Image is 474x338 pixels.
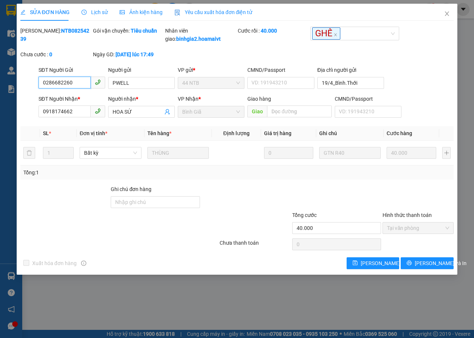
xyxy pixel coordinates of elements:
[39,66,105,74] div: SĐT Người Gửi
[63,6,115,15] div: Bình Giã
[39,95,105,103] div: SĐT Người Nhận
[264,147,313,159] input: 0
[335,95,401,103] div: CMND/Passport
[120,9,163,15] span: Ảnh kiện hàng
[178,66,244,74] div: VP gửi
[387,130,412,136] span: Cước hàng
[20,27,91,43] div: [PERSON_NAME]:
[182,106,240,117] span: Bình Giã
[317,77,384,89] input: Địa chỉ của người gửi
[407,260,412,266] span: printer
[147,130,171,136] span: Tên hàng
[62,39,116,49] div: 30.000
[164,109,170,115] span: user-add
[20,50,91,58] div: Chưa cước :
[81,9,108,15] span: Lịch sử
[174,10,180,16] img: icon
[95,79,101,85] span: phone
[238,27,309,35] div: Cước rồi :
[319,147,381,159] input: Ghi Chú
[247,96,271,102] span: Giao hàng
[49,51,52,57] b: 0
[62,41,68,48] span: C :
[93,50,164,58] div: Ngày GD:
[93,27,164,35] div: Gói vận chuyển:
[174,9,253,15] span: Yêu cầu xuất hóa đơn điện tử
[147,147,209,159] input: VD: Bàn, Ghế
[312,27,340,40] span: GHẾ
[131,28,157,34] b: Tiêu chuẩn
[383,212,432,218] label: Hình thức thanh toán
[95,108,101,114] span: phone
[415,259,467,267] span: [PERSON_NAME] và In
[81,261,86,266] span: info-circle
[401,257,454,269] button: printer[PERSON_NAME] và In
[292,212,317,218] span: Tổng cước
[387,222,449,234] span: Tại văn phòng
[247,106,267,117] span: Giao
[80,130,107,136] span: Đơn vị tính
[6,24,58,34] div: 0397172402
[111,186,151,192] label: Ghi chú đơn hàng
[437,4,457,24] button: Close
[442,147,451,159] button: plus
[111,196,200,208] input: Ghi chú đơn hàng
[81,10,87,15] span: clock-circle
[182,77,240,88] span: 44 NTB
[316,126,384,141] th: Ghi chú
[108,95,175,103] div: Người nhận
[120,10,125,15] span: picture
[6,6,58,15] div: 44 NTB
[267,106,331,117] input: Dọc đường
[63,7,81,15] span: Nhận:
[43,130,49,136] span: SL
[353,260,358,266] span: save
[387,147,436,159] input: 0
[264,130,291,136] span: Giá trị hàng
[63,24,115,34] div: 0908480849
[20,9,70,15] span: SỬA ĐƠN HÀNG
[63,15,115,24] div: QUỲNH
[108,66,175,74] div: Người gửi
[317,66,384,74] div: Địa chỉ người gửi
[165,27,236,43] div: Nhân viên giao:
[178,96,198,102] span: VP Nhận
[6,7,18,15] span: Gửi:
[347,257,400,269] button: save[PERSON_NAME] đổi
[247,66,314,74] div: CMND/Passport
[334,33,337,37] span: close
[444,11,450,17] span: close
[20,10,26,15] span: edit
[116,51,154,57] b: [DATE] lúc 17:49
[6,15,58,24] div: PHI
[361,259,408,267] span: [PERSON_NAME] đổi
[261,28,277,34] b: 40.000
[23,168,184,177] div: Tổng: 1
[23,147,35,159] button: delete
[6,54,115,72] div: Tên hàng: HỘP NC HOA ( : 1 )
[84,147,137,158] span: Bất kỳ
[176,36,221,42] b: binhgia2.hoamaivt
[223,130,250,136] span: Định lượng
[219,239,291,252] div: Chưa thanh toán
[29,259,80,267] span: Xuất hóa đơn hàng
